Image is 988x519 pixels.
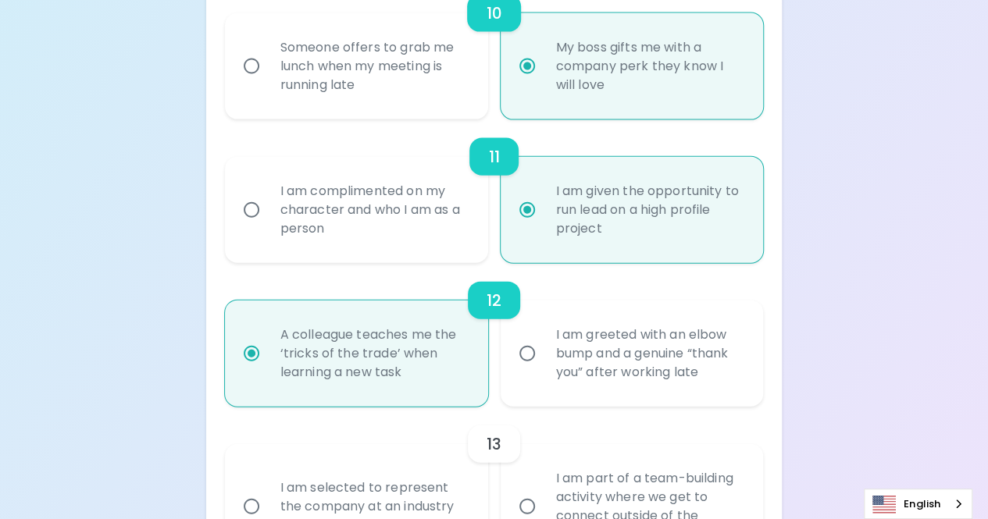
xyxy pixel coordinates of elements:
[268,20,480,113] div: Someone offers to grab me lunch when my meeting is running late
[488,144,499,169] h6: 11
[268,163,480,257] div: I am complimented on my character and who I am as a person
[225,119,764,263] div: choice-group-check
[865,489,972,518] a: English
[225,263,764,407] div: choice-group-check
[864,489,972,519] div: Language
[544,307,755,400] div: I am greeted with an elbow bump and a genuine “thank you” after working late
[268,307,480,400] div: A colleague teaches me the ‘tricks of the trade’ when learning a new task
[487,432,501,457] h6: 13
[544,20,755,113] div: My boss gifts me with a company perk they know I will love
[864,489,972,519] aside: Language selected: English
[544,163,755,257] div: I am given the opportunity to run lead on a high profile project
[487,288,501,313] h6: 12
[486,1,501,26] h6: 10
